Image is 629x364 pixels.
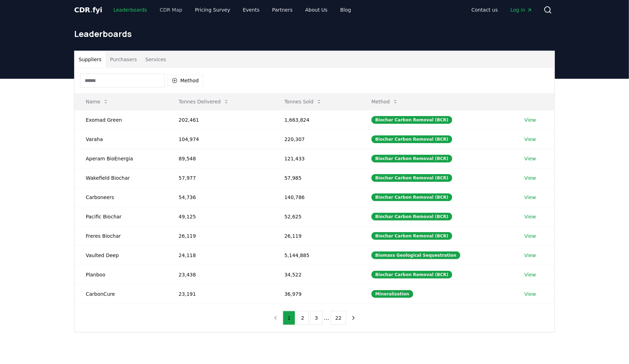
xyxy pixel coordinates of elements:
a: View [524,252,536,259]
li: ... [324,314,329,322]
a: CDR Map [154,4,188,16]
div: Biochar Carbon Removal (BCR) [371,116,452,124]
button: Services [141,51,170,68]
div: Biochar Carbon Removal (BCR) [371,232,452,240]
a: Blog [335,4,357,16]
td: 23,191 [167,284,273,304]
a: View [524,232,536,240]
td: 5,144,885 [273,245,360,265]
a: Leaderboards [108,4,153,16]
div: Biochar Carbon Removal (BCR) [371,271,452,279]
button: 22 [331,311,346,325]
button: next page [348,311,359,325]
div: Biochar Carbon Removal (BCR) [371,155,452,162]
div: Biochar Carbon Removal (BCR) [371,135,452,143]
td: 57,985 [273,168,360,187]
span: CDR fyi [74,6,102,14]
nav: Main [466,4,538,16]
td: Planboo [74,265,167,284]
td: Aperam BioEnergia [74,149,167,168]
a: View [524,174,536,181]
td: 26,119 [167,226,273,245]
button: Purchasers [106,51,141,68]
button: 3 [310,311,323,325]
a: View [524,136,536,143]
td: 220,307 [273,129,360,149]
td: 89,548 [167,149,273,168]
td: 140,786 [273,187,360,207]
td: 121,433 [273,149,360,168]
td: 52,625 [273,207,360,226]
h1: Leaderboards [74,28,555,39]
td: 49,125 [167,207,273,226]
button: 1 [283,311,295,325]
div: Biochar Carbon Removal (BCR) [371,193,452,201]
a: About Us [300,4,333,16]
td: 34,522 [273,265,360,284]
a: View [524,271,536,278]
a: View [524,290,536,298]
a: View [524,213,536,220]
a: Pricing Survey [189,4,236,16]
nav: Main [108,4,357,16]
a: View [524,194,536,201]
span: Log in [511,6,532,13]
a: Partners [267,4,298,16]
button: 2 [297,311,309,325]
button: Method [366,95,404,109]
a: View [524,116,536,123]
td: Exomad Green [74,110,167,129]
span: . [90,6,93,14]
div: Mineralization [371,290,413,298]
div: Biochar Carbon Removal (BCR) [371,213,452,221]
td: 104,974 [167,129,273,149]
td: Pacific Biochar [74,207,167,226]
td: 23,438 [167,265,273,284]
button: Method [167,75,203,86]
div: Biomass Geological Sequestration [371,251,460,259]
button: Tonnes Delivered [173,95,235,109]
a: CDR.fyi [74,5,102,15]
a: View [524,155,536,162]
td: 1,663,824 [273,110,360,129]
td: 54,736 [167,187,273,207]
td: CarbonCure [74,284,167,304]
td: Vaulted Deep [74,245,167,265]
a: Events [237,4,265,16]
td: 26,119 [273,226,360,245]
div: Biochar Carbon Removal (BCR) [371,174,452,182]
button: Name [80,95,114,109]
td: 36,979 [273,284,360,304]
button: Suppliers [74,51,106,68]
td: Wakefield Biochar [74,168,167,187]
td: Carboneers [74,187,167,207]
td: Varaha [74,129,167,149]
td: 202,461 [167,110,273,129]
a: Contact us [466,4,504,16]
td: 24,118 [167,245,273,265]
td: 57,977 [167,168,273,187]
td: Freres Biochar [74,226,167,245]
button: Tonnes Sold [279,95,328,109]
a: Log in [505,4,538,16]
